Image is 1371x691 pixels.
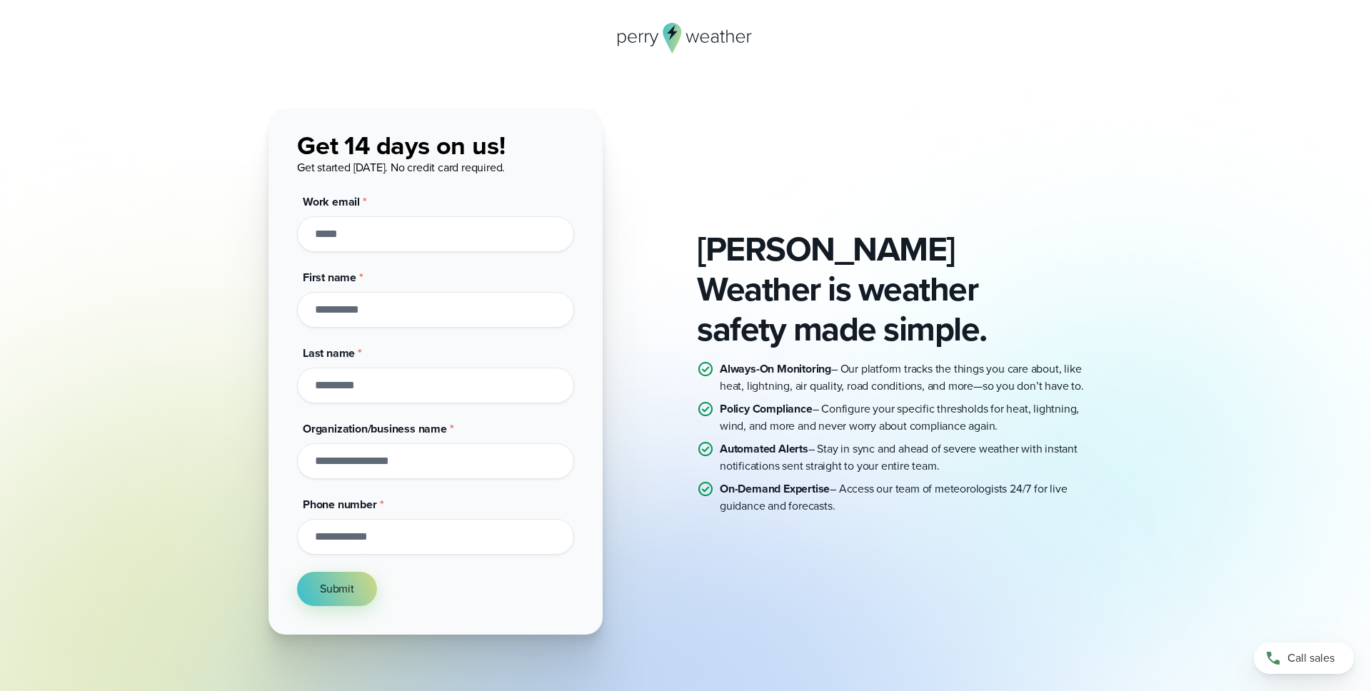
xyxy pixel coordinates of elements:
[720,360,1103,395] p: – Our platform tracks the things you care about, like heat, lightning, air quality, road conditio...
[720,480,830,497] strong: On-Demand Expertise
[303,269,356,286] span: First name
[1287,650,1335,667] span: Call sales
[720,440,808,457] strong: Automated Alerts
[720,360,831,377] strong: Always-On Monitoring
[303,345,355,361] span: Last name
[297,159,505,176] span: Get started [DATE]. No credit card required.
[720,400,1103,435] p: – Configure your specific thresholds for heat, lightning, wind, and more and never worry about co...
[720,440,1103,475] p: – Stay in sync and ahead of severe weather with instant notifications sent straight to your entir...
[297,572,377,606] button: Submit
[697,229,1103,349] h2: [PERSON_NAME] Weather is weather safety made simple.
[303,496,377,513] span: Phone number
[320,580,354,597] span: Submit
[297,126,505,164] span: Get 14 days on us!
[1254,642,1354,674] a: Call sales
[303,193,360,210] span: Work email
[720,480,1103,515] p: – Access our team of meteorologists 24/7 for live guidance and forecasts.
[303,420,447,437] span: Organization/business name
[720,400,813,417] strong: Policy Compliance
